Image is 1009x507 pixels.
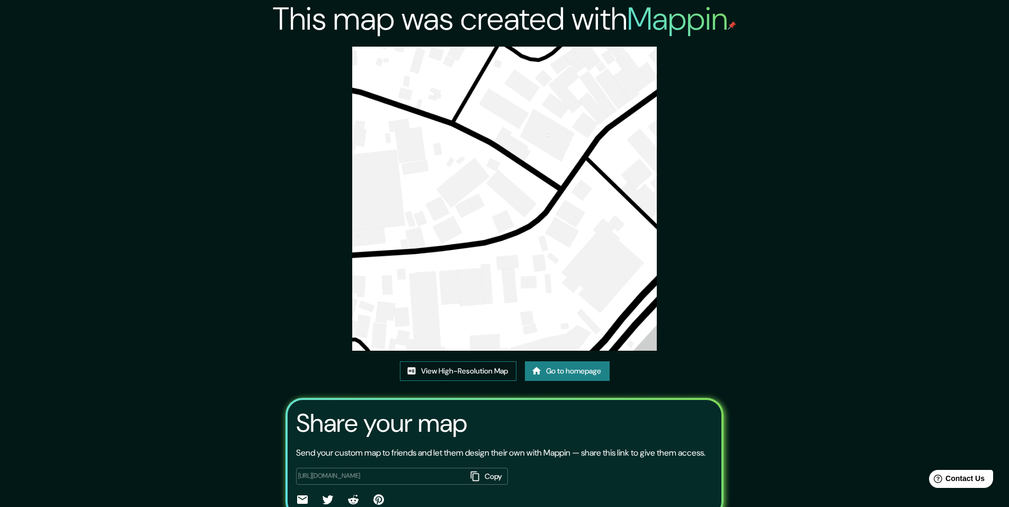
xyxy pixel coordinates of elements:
[915,466,997,495] iframe: Help widget launcher
[296,408,467,438] h3: Share your map
[467,468,508,485] button: Copy
[296,447,706,459] p: Send your custom map to friends and let them design their own with Mappin — share this link to gi...
[400,361,516,381] a: View High-Resolution Map
[728,21,736,30] img: mappin-pin
[525,361,610,381] a: Go to homepage
[352,47,656,351] img: created-map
